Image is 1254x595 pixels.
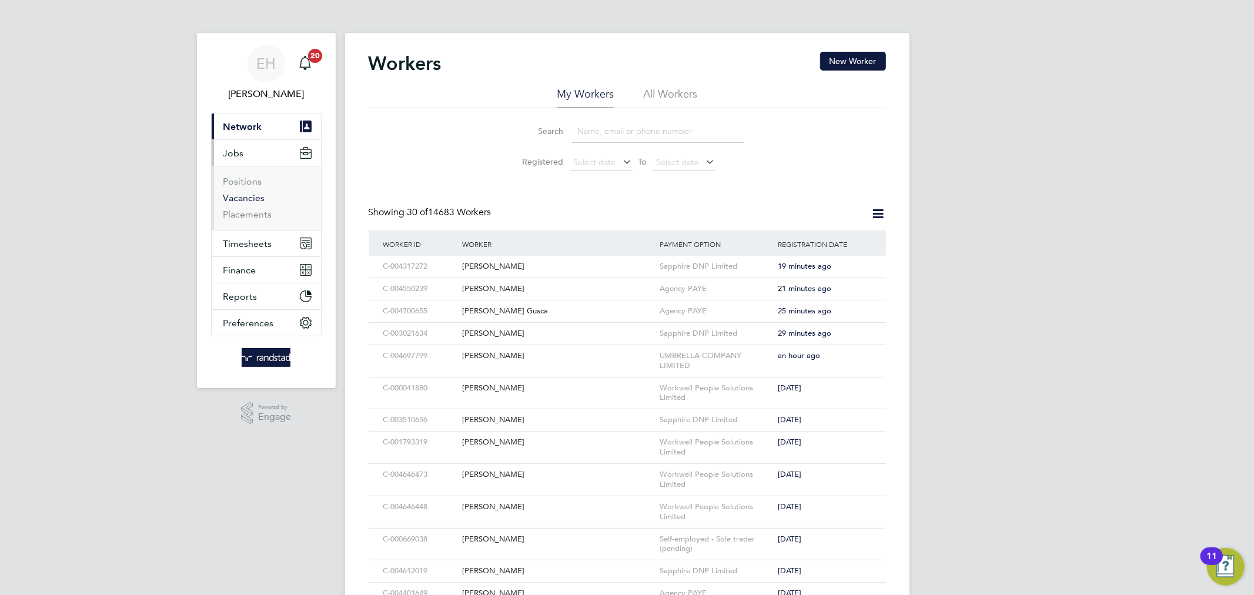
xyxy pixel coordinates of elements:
div: C-004700655 [380,300,459,322]
span: Preferences [223,317,274,329]
div: Workwell People Solutions Limited [657,496,775,528]
span: Select date [657,157,699,168]
span: [DATE] [778,469,801,479]
a: Vacancies [223,192,265,203]
span: 25 minutes ago [778,306,831,316]
a: C-004646473[PERSON_NAME]Workwell People Solutions Limited[DATE] [380,463,874,473]
button: New Worker [820,52,886,71]
div: C-000041880 [380,377,459,399]
div: [PERSON_NAME] [459,256,657,278]
div: Worker [459,230,657,258]
div: [PERSON_NAME] [459,464,657,486]
label: Search [511,126,564,136]
div: [PERSON_NAME] [459,323,657,345]
div: C-000669038 [380,529,459,550]
div: [PERSON_NAME] [459,432,657,453]
button: Network [212,113,321,139]
a: C-000669038[PERSON_NAME]Self-employed - Sole trader (pending)[DATE] [380,528,874,538]
span: 21 minutes ago [778,283,831,293]
span: [DATE] [778,534,801,544]
div: C-004612019 [380,560,459,582]
div: [PERSON_NAME] [459,377,657,399]
div: [PERSON_NAME] [459,345,657,367]
div: [PERSON_NAME] [459,496,657,518]
div: Worker ID [380,230,459,258]
a: C-004550239[PERSON_NAME]Agency PAYE21 minutes ago [380,278,874,288]
div: C-004646473 [380,464,459,486]
a: Powered byEngage [241,402,291,424]
div: Payment Option [657,230,775,258]
a: C-004697799[PERSON_NAME]UMBRELLA-COMPANY LIMITEDan hour ago [380,345,874,355]
a: C-001793319[PERSON_NAME]Workwell People Solutions Limited[DATE] [380,431,874,441]
input: Name, email or phone number [572,120,744,143]
div: Sapphire DNP Limited [657,560,775,582]
a: Positions [223,176,262,187]
div: Workwell People Solutions Limited [657,464,775,496]
span: 20 [308,49,322,63]
button: Jobs [212,140,321,166]
span: Emma Howells [211,87,322,101]
span: Timesheets [223,238,272,249]
a: C-004700655[PERSON_NAME] GuscaAgency PAYE25 minutes ago [380,300,874,310]
h2: Workers [369,52,442,75]
span: Powered by [258,402,291,412]
a: Go to home page [211,348,322,367]
div: Showing [369,206,494,219]
a: C-004401649[PERSON_NAME]Agency PAYE[DATE] [380,582,874,592]
span: EH [256,56,276,71]
div: Agency PAYE [657,300,775,322]
div: Registration Date [775,230,874,258]
a: Placements [223,209,272,220]
span: [DATE] [778,566,801,576]
span: Reports [223,291,258,302]
a: C-000041880[PERSON_NAME]Workwell People Solutions Limited[DATE] [380,377,874,387]
li: My Workers [557,87,614,108]
a: C-003510656[PERSON_NAME]Sapphire DNP Limited[DATE] [380,409,874,419]
div: [PERSON_NAME] [459,409,657,431]
button: Open Resource Center, 11 new notifications [1207,548,1245,586]
a: C-004317272[PERSON_NAME]Sapphire DNP Limited19 minutes ago [380,255,874,265]
a: EH[PERSON_NAME] [211,45,322,101]
div: Self-employed - Sole trader (pending) [657,529,775,560]
span: Finance [223,265,256,276]
span: Network [223,121,262,132]
div: Workwell People Solutions Limited [657,377,775,409]
div: Jobs [212,166,321,230]
div: C-004550239 [380,278,459,300]
nav: Main navigation [197,33,336,388]
button: Preferences [212,310,321,336]
div: C-004646448 [380,496,459,518]
span: Engage [258,412,291,422]
a: 20 [293,45,317,82]
div: C-004697799 [380,345,459,367]
a: C-003021634[PERSON_NAME]Sapphire DNP Limited29 minutes ago [380,322,874,332]
div: 11 [1206,556,1217,571]
label: Registered [511,156,564,167]
span: 14683 Workers [407,206,491,218]
button: Timesheets [212,230,321,256]
span: [DATE] [778,502,801,512]
div: C-004317272 [380,256,459,278]
div: Agency PAYE [657,278,775,300]
span: 30 of [407,206,429,218]
span: [DATE] [778,415,801,424]
span: To [635,154,650,169]
div: Sapphire DNP Limited [657,323,775,345]
div: [PERSON_NAME] [459,278,657,300]
div: Workwell People Solutions Limited [657,432,775,463]
a: C-004646448[PERSON_NAME]Workwell People Solutions Limited[DATE] [380,496,874,506]
span: Jobs [223,148,244,159]
div: C-003510656 [380,409,459,431]
span: 29 minutes ago [778,328,831,338]
button: Finance [212,257,321,283]
span: 19 minutes ago [778,261,831,271]
button: Reports [212,283,321,309]
span: Select date [574,157,616,168]
div: Sapphire DNP Limited [657,256,775,278]
div: [PERSON_NAME] [459,560,657,582]
div: C-003021634 [380,323,459,345]
span: [DATE] [778,437,801,447]
span: an hour ago [778,350,820,360]
div: Sapphire DNP Limited [657,409,775,431]
div: C-001793319 [380,432,459,453]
